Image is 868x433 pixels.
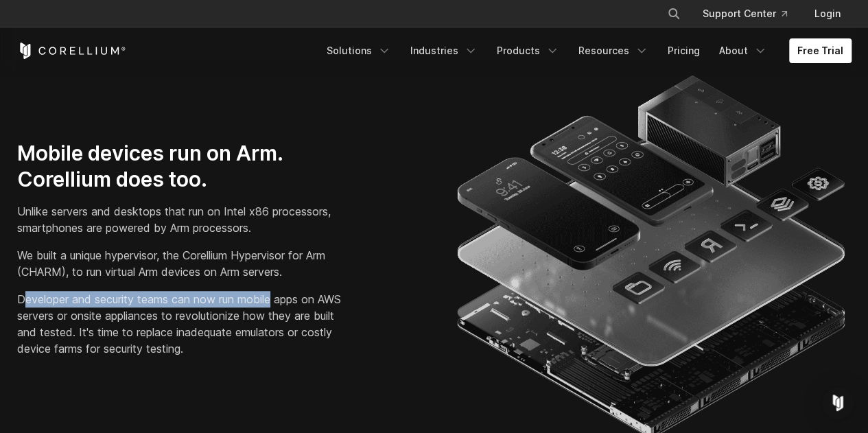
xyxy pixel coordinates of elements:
[821,386,854,419] div: Open Intercom Messenger
[17,291,353,357] p: Developer and security teams can now run mobile apps on AWS servers or onsite appliances to revol...
[570,38,657,63] a: Resources
[318,38,399,63] a: Solutions
[17,203,353,236] p: Unlike servers and desktops that run on Intel x86 processors, smartphones are powered by Arm proc...
[692,1,798,26] a: Support Center
[17,247,353,280] p: We built a unique hypervisor, the Corellium Hypervisor for Arm (CHARM), to run virtual Arm device...
[661,1,686,26] button: Search
[804,1,852,26] a: Login
[650,1,852,26] div: Navigation Menu
[489,38,567,63] a: Products
[318,38,852,63] div: Navigation Menu
[17,43,126,59] a: Corellium Home
[17,141,353,192] h3: Mobile devices run on Arm. Corellium does too.
[659,38,708,63] a: Pricing
[789,38,852,63] a: Free Trial
[402,38,486,63] a: Industries
[711,38,775,63] a: About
